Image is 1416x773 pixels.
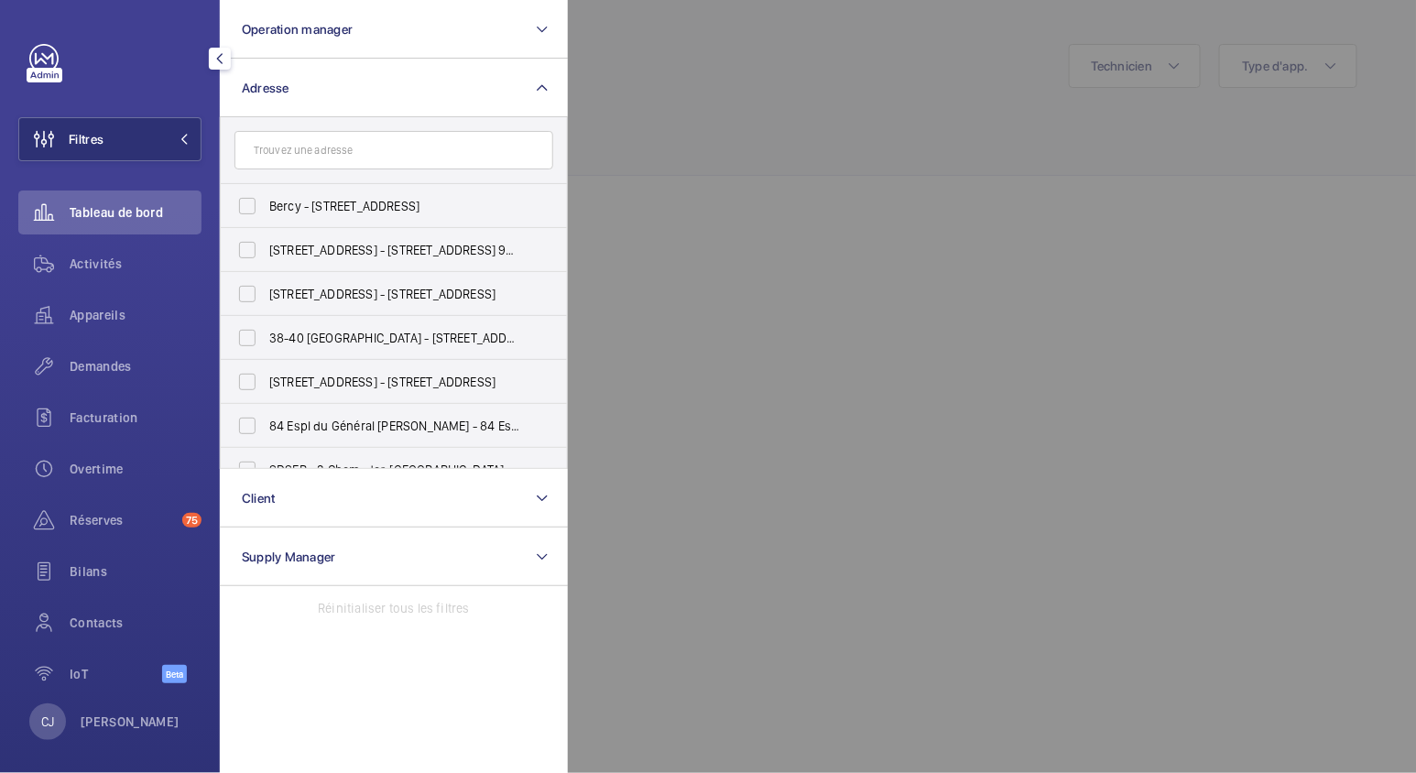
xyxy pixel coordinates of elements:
span: 75 [182,513,202,528]
button: Filtres [18,117,202,161]
span: Contacts [70,614,202,632]
p: [PERSON_NAME] [81,713,180,731]
span: Demandes [70,357,202,376]
span: Bilans [70,562,202,581]
span: Beta [162,665,187,683]
span: Tableau de bord [70,203,202,222]
p: CJ [41,713,54,731]
span: Réserves [70,511,175,529]
span: Filtres [69,130,103,148]
span: IoT [70,665,162,683]
span: Activités [70,255,202,273]
span: Appareils [70,306,202,324]
span: Facturation [70,408,202,427]
span: Overtime [70,460,202,478]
